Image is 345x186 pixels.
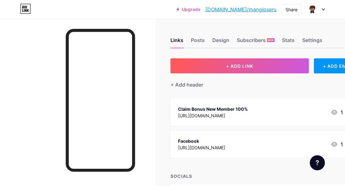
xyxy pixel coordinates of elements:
[226,63,253,69] span: + ADD LINK
[178,106,248,112] div: Claim Bonus New Member 100%
[282,36,295,48] div: Stats
[170,81,203,88] div: + Add header
[178,138,225,144] div: Facebook
[191,36,205,48] div: Posts
[302,36,322,48] div: Settings
[237,36,275,48] div: Subscribers
[170,36,183,48] div: Links
[286,6,298,13] div: Share
[212,36,229,48] div: Design
[306,3,318,15] img: mangjpseru
[178,144,225,151] div: [URL][DOMAIN_NAME]
[178,112,248,119] div: [URL][DOMAIN_NAME]
[205,6,276,13] a: [DOMAIN_NAME]/mangjpseru
[170,58,309,73] button: + ADD LINK
[331,141,343,148] div: 1
[268,38,274,42] span: NEW
[176,7,200,12] a: Upgrade
[331,109,343,116] div: 1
